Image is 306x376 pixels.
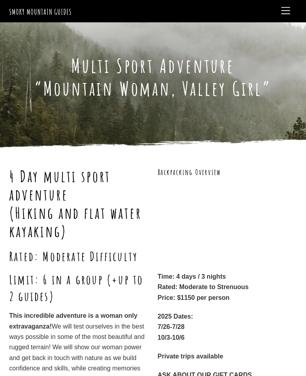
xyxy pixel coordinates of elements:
[158,283,249,290] strong: Rated: Moderate to Strenuous
[158,273,226,280] strong: Time: 4 days / 3 nights
[9,167,141,241] strong: 4 Day multi sport adventure (Hiking and flat water kayaking)
[9,54,297,100] h1: Multi Sport Adventure “Mountain Woman, Valley Girl”
[9,271,148,304] h2: Limit: 6 in a group (+up to 2 guides)
[278,3,294,19] a: Menu
[158,313,193,330] strong: 2025 Dates: 7/26-7/28
[9,248,148,265] h2: Rated: Moderate Difficulty
[158,167,297,178] h3: Backpacking Overview
[158,334,185,341] strong: 10/3-10/6
[9,312,137,329] strong: This incredible adventure is a woman only extravaganza!
[9,7,72,17] a: Smoky Mountain Guides
[158,353,224,360] strong: Private trips available
[158,294,230,301] strong: Price: $1150 per person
